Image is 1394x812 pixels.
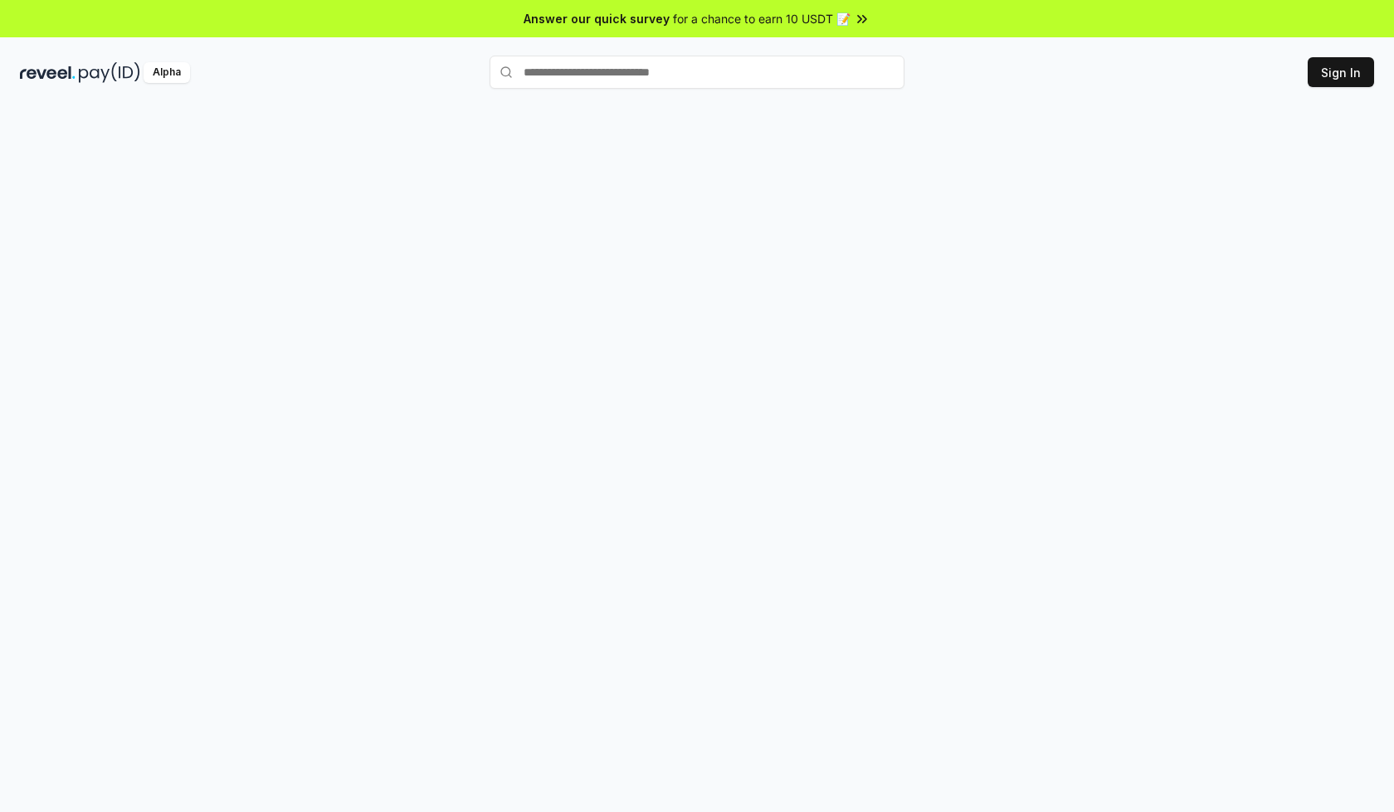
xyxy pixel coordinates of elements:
[1308,57,1374,87] button: Sign In
[20,62,76,83] img: reveel_dark
[144,62,190,83] div: Alpha
[673,10,851,27] span: for a chance to earn 10 USDT 📝
[524,10,670,27] span: Answer our quick survey
[79,62,140,83] img: pay_id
